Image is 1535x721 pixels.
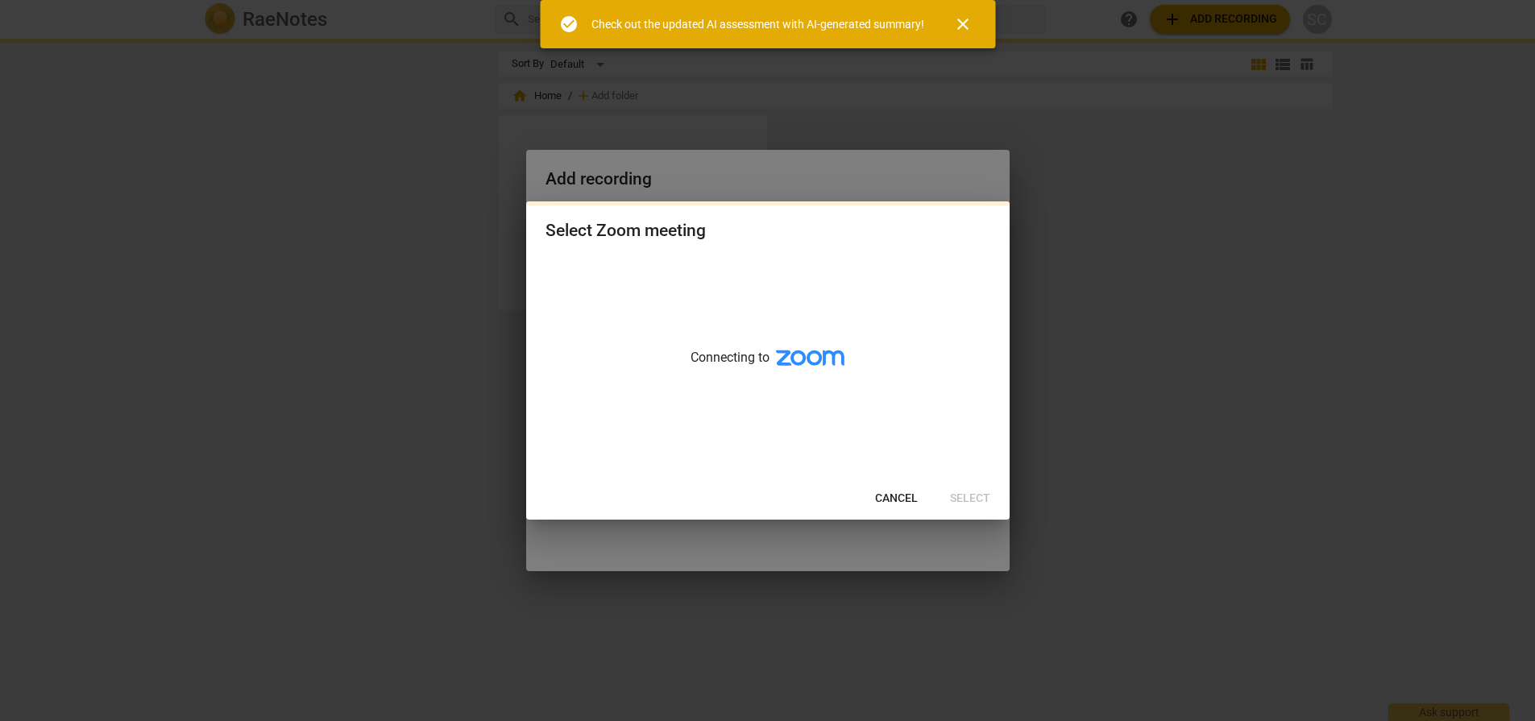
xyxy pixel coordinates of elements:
span: check_circle [559,15,579,34]
div: Check out the updated AI assessment with AI-generated summary! [591,16,924,33]
span: Cancel [875,491,918,507]
button: Cancel [862,484,931,513]
div: Connecting to [526,257,1010,478]
span: close [953,15,973,34]
button: Close [944,5,982,44]
div: Select Zoom meeting [546,221,706,241]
